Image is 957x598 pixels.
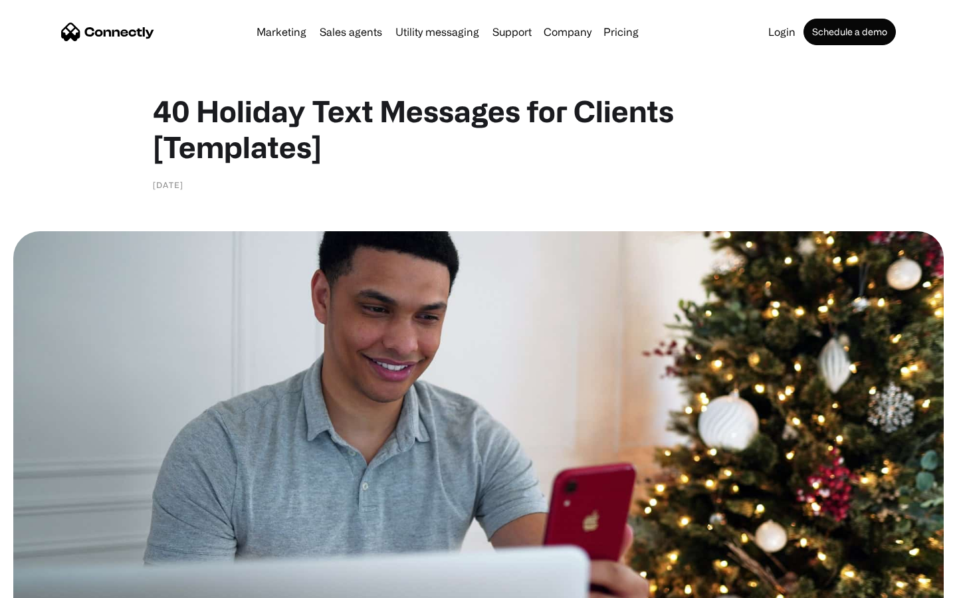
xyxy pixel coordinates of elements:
a: Utility messaging [390,27,484,37]
h1: 40 Holiday Text Messages for Clients [Templates] [153,93,804,165]
a: Sales agents [314,27,387,37]
aside: Language selected: English [13,575,80,593]
div: [DATE] [153,178,183,191]
a: Support [487,27,537,37]
div: Company [544,23,591,41]
a: Pricing [598,27,644,37]
a: Marketing [251,27,312,37]
a: Login [763,27,801,37]
ul: Language list [27,575,80,593]
a: Schedule a demo [803,19,896,45]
